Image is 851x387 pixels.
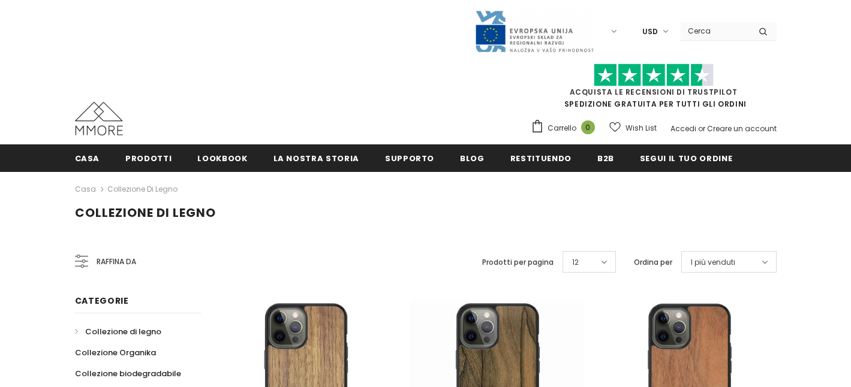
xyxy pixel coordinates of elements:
[691,256,735,268] span: I più venduti
[385,144,434,171] a: supporto
[273,144,359,171] a: La nostra storia
[670,123,696,134] a: Accedi
[385,153,434,164] span: supporto
[460,153,485,164] span: Blog
[609,117,657,138] a: Wish List
[597,153,614,164] span: B2B
[531,119,601,137] a: Carrello 0
[97,255,136,268] span: Raffina da
[75,153,100,164] span: Casa
[75,102,123,135] img: Casi MMORE
[75,144,100,171] a: Casa
[107,184,178,194] a: Collezione di legno
[85,326,161,337] span: Collezione di legno
[698,123,705,134] span: or
[197,153,247,164] span: Lookbook
[75,342,156,363] a: Collezione Organika
[634,256,672,268] label: Ordina per
[75,321,161,342] a: Collezione di legno
[531,69,777,109] span: SPEDIZIONE GRATUITA PER TUTTI GLI ORDINI
[570,87,738,97] a: Acquista le recensioni di TrustPilot
[482,256,554,268] label: Prodotti per pagina
[273,153,359,164] span: La nostra storia
[548,122,576,134] span: Carrello
[572,256,579,268] span: 12
[75,295,129,307] span: Categorie
[197,144,247,171] a: Lookbook
[75,182,96,196] a: Casa
[474,10,594,53] img: Javni Razpis
[460,144,485,171] a: Blog
[75,368,181,379] span: Collezione biodegradabile
[510,153,572,164] span: Restituendo
[474,26,594,36] a: Javni Razpis
[75,347,156,358] span: Collezione Organika
[681,22,750,40] input: Search Site
[707,123,777,134] a: Creare un account
[510,144,572,171] a: Restituendo
[626,122,657,134] span: Wish List
[640,153,732,164] span: Segui il tuo ordine
[640,144,732,171] a: Segui il tuo ordine
[125,153,172,164] span: Prodotti
[642,26,658,38] span: USD
[594,64,714,87] img: Fidati di Pilot Stars
[597,144,614,171] a: B2B
[581,120,595,134] span: 0
[75,363,181,384] a: Collezione biodegradabile
[75,204,216,221] span: Collezione di legno
[125,144,172,171] a: Prodotti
